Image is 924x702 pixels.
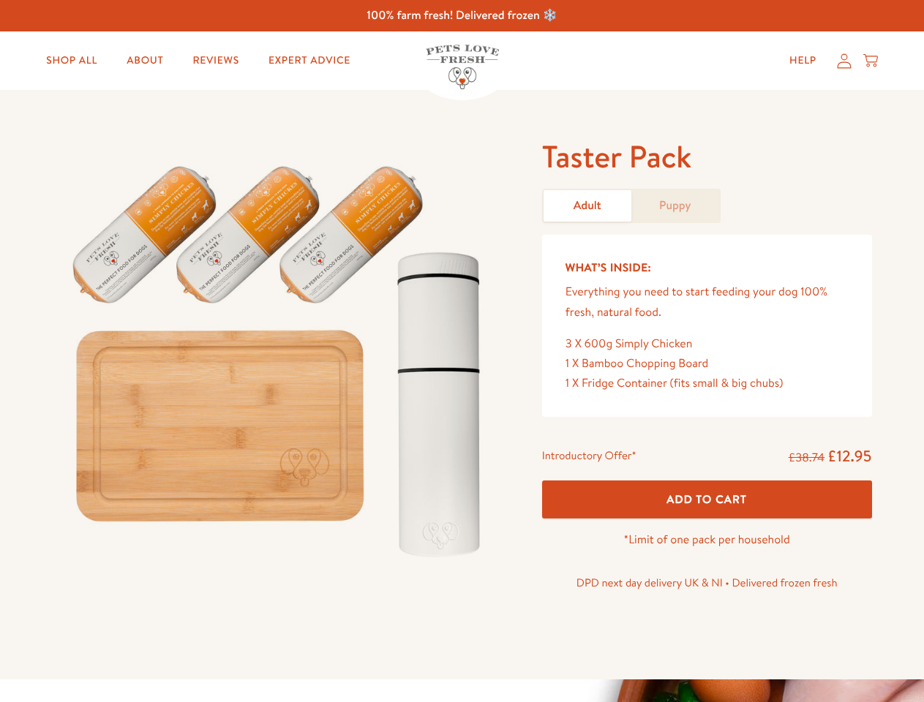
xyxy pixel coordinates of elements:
a: About [115,46,175,75]
img: Pets Love Fresh [426,45,499,89]
span: £12.95 [827,445,872,467]
div: 1 X Fridge Container (fits small & big chubs) [566,374,849,393]
p: DPD next day delivery UK & NI • Delivered frozen fresh [542,573,872,592]
p: Everything you need to start feeding your dog 100% fresh, natural food. [566,282,849,322]
a: Puppy [631,190,719,222]
span: 1 X Bamboo Chopping Board [566,355,709,371]
a: Help [778,46,828,75]
span: Add To Cart [666,491,747,507]
h5: What’s Inside: [566,258,849,277]
a: Expert Advice [257,46,362,75]
h1: Taster Pack [542,137,872,177]
div: Introductory Offer* [542,446,636,468]
img: Taster Pack - Adult [53,137,507,573]
a: Adult [544,190,631,222]
a: Shop All [34,46,109,75]
p: *Limit of one pack per household [542,530,872,550]
s: £38.74 [789,450,825,466]
div: 3 X 600g Simply Chicken [566,334,849,354]
button: Add To Cart [542,480,872,519]
a: Reviews [181,46,250,75]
